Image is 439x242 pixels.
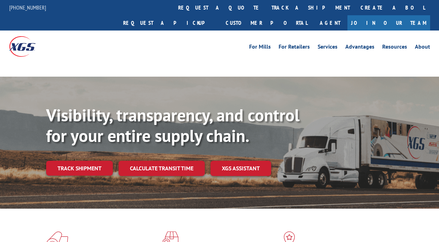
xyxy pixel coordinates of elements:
a: Join Our Team [347,15,430,31]
a: Advantages [345,44,374,52]
a: Services [318,44,338,52]
a: Request a pickup [118,15,220,31]
a: For Retailers [279,44,310,52]
a: [PHONE_NUMBER] [9,4,46,11]
a: About [415,44,430,52]
a: Track shipment [46,161,113,176]
a: Calculate transit time [119,161,205,176]
a: Customer Portal [220,15,313,31]
b: Visibility, transparency, and control for your entire supply chain. [46,104,300,147]
a: Resources [382,44,407,52]
a: Agent [313,15,347,31]
a: XGS ASSISTANT [210,161,271,176]
a: For Mills [249,44,271,52]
